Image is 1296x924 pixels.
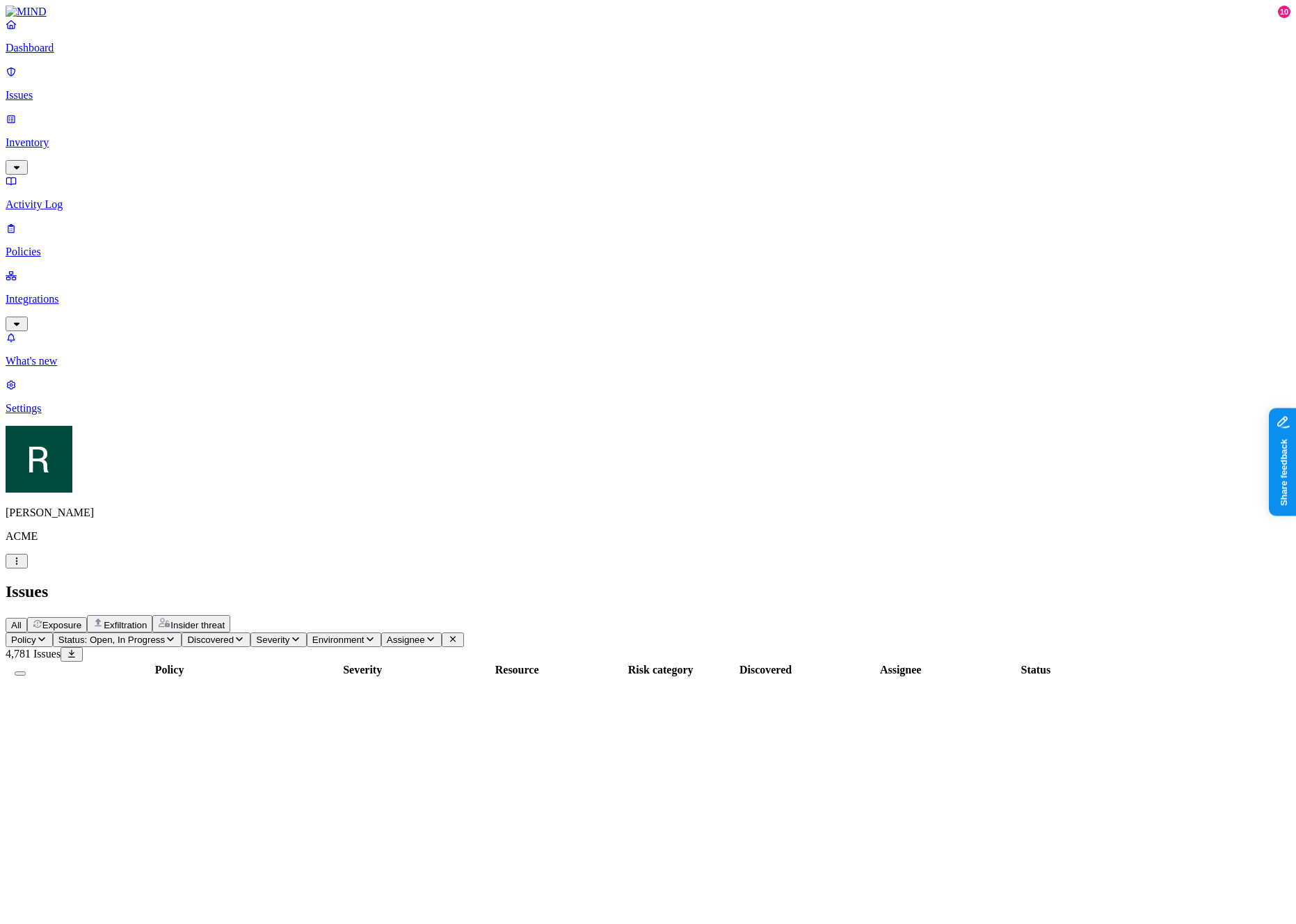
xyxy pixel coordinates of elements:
p: What's new [6,355,1290,367]
div: Discovered [709,664,822,676]
div: Resource [422,664,612,676]
span: Exposure [42,620,81,630]
p: Settings [6,402,1290,415]
span: Severity [256,635,289,645]
a: Dashboard [6,18,1290,54]
span: 4,781 Issues [6,648,61,660]
a: Integrations [6,269,1290,329]
p: Activity Log [6,198,1290,211]
a: Inventory [6,113,1290,173]
span: Environment [312,635,365,645]
a: MIND [6,6,1290,18]
div: Status [979,664,1092,676]
p: [PERSON_NAME] [6,507,1290,519]
a: Policies [6,222,1290,258]
p: Integrations [6,293,1290,305]
span: Discovered [187,635,234,645]
span: Policy [11,635,36,645]
p: Inventory [6,136,1290,149]
p: Policies [6,246,1290,258]
a: What's new [6,331,1290,367]
p: ACME [6,530,1290,543]
img: Ron Rabinovich [6,426,72,493]
button: Select all [15,671,26,676]
div: Policy [35,664,303,676]
div: Assignee [825,664,977,676]
span: Status: Open, In Progress [58,635,165,645]
div: Severity [306,664,419,676]
span: All [11,620,22,630]
a: Issues [6,65,1290,102]
a: Settings [6,379,1290,415]
div: 10 [1278,6,1290,18]
span: Insider threat [170,620,225,630]
span: Exfiltration [104,620,147,630]
a: Activity Log [6,175,1290,211]
p: Dashboard [6,42,1290,54]
span: Assignee [387,635,425,645]
h2: Issues [6,582,1290,601]
p: Issues [6,89,1290,102]
img: MIND [6,6,47,18]
div: Risk category [615,664,706,676]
